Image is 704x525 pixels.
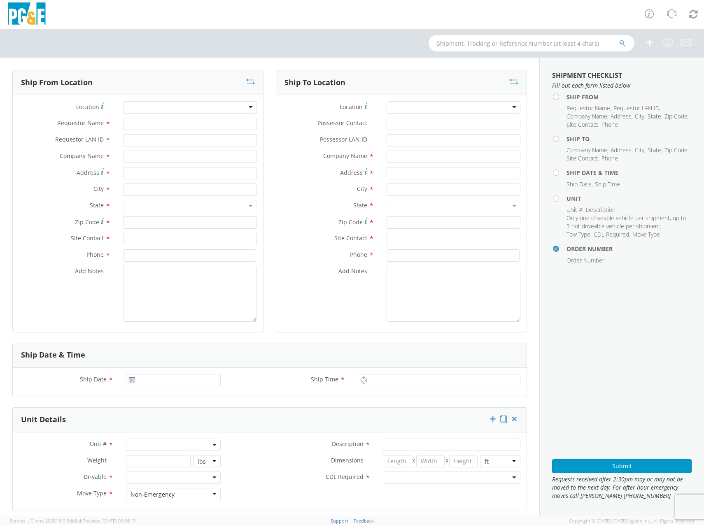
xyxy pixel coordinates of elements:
span: Server: - [10,518,29,524]
span: Requestor Name [566,104,610,112]
span: Phone [350,251,367,258]
span: Site Contact [566,121,598,128]
span: Unit # [90,440,107,448]
span: Ship Date [80,375,107,383]
input: Shipment, Tracking or Reference Number (at least 4 chars) [429,35,634,51]
input: Height [449,455,478,467]
span: Zip Code [664,146,688,154]
span: Ship Time [595,180,620,188]
span: Order Number [566,256,604,264]
span: Weight [87,456,107,464]
span: Add Notes [75,267,104,275]
span: Requests received after 2:30pm may or may not be moved to the next day. For after hour emergency ... [552,475,692,500]
span: Site Contact [71,234,104,242]
span: Address [611,146,632,154]
span: Site Contact [334,234,367,242]
li: , [566,214,690,230]
li: , [611,112,633,121]
span: City [635,112,644,120]
span: State [353,201,367,209]
h4: Ship Date & Time [566,170,692,176]
span: Address [77,169,99,177]
img: pge-logo-06675f144f4cfa6a6814.png [6,2,47,27]
span: Ship Date [566,180,592,188]
span: Add Notes [338,267,367,275]
span: Address [340,169,363,177]
span: Zip Code [338,218,363,226]
li: , [635,112,646,121]
span: Requestor Name [57,119,104,127]
span: Ship Time [311,375,338,383]
span: X [411,455,416,467]
span: , [28,518,29,524]
a: Feedback [354,518,374,524]
span: Client: 2025.18.0-5db8ab7 [30,518,135,524]
span: Dimensions [331,456,364,464]
span: Address [611,112,632,120]
li: , [586,206,617,214]
span: master, [DATE] 09:34:17 [85,518,135,524]
a: Support [331,518,348,524]
span: City [357,185,367,193]
li: , [566,154,599,163]
span: Company Name [566,112,607,120]
button: Submit [552,459,692,473]
li: , [611,146,633,154]
input: Width [416,455,445,467]
span: Phone [601,154,618,162]
li: , [648,146,662,154]
span: Move Type [632,230,660,238]
li: , [648,112,662,121]
span: Zip Code [75,218,99,226]
span: CDL Required [594,230,629,238]
li: , [566,112,608,121]
span: Requestor LAN ID [613,104,660,112]
li: , [566,230,592,239]
span: Location [340,103,363,111]
span: Company Name [566,146,607,154]
li: , [566,121,599,129]
span: Company Name [323,152,367,160]
span: Site Contact [566,154,598,162]
h3: Ship Date & Time [21,351,85,359]
h3: Unit Details [21,416,66,424]
h4: Ship From [566,94,692,100]
span: Unit # [566,206,583,214]
li: , [664,112,689,121]
span: Company Name [60,152,104,160]
h3: Ship From Location [21,79,93,87]
span: Copyright © [DATE]-[DATE] Agistix Inc., All Rights Reserved [569,518,694,524]
li: , [594,230,630,239]
li: , [635,146,646,154]
span: Drivable [84,473,107,481]
li: , [664,146,689,154]
span: Tow Type [566,230,590,238]
span: State [648,112,661,120]
span: Zip Code [664,112,688,120]
li: , [566,180,593,188]
h4: Order Number [566,246,692,252]
div: Non-Emergency [131,490,175,499]
strong: Shipment Checklist [552,71,622,80]
span: Phone [601,121,618,128]
span: Location [76,103,99,111]
span: Possessor Contact [317,119,367,127]
input: Length [383,455,411,467]
span: Move Type [77,489,107,497]
span: Description [332,440,364,448]
span: Only one driveable vehicle per shipment, up to 3 not driveable vehicle per shipment [566,214,686,230]
h4: Ship To [566,136,692,142]
span: Possessor LAN ID [320,135,367,143]
h4: Unit [566,195,692,202]
span: Description [586,206,615,214]
span: Fill out each form listed below [552,81,692,90]
span: Phone [86,251,104,258]
span: City [635,146,644,154]
li: , [566,104,611,112]
li: , [613,104,661,112]
span: CDL Required [326,473,364,481]
li: , [566,146,608,154]
li: , [566,206,584,214]
span: X [445,455,450,467]
h3: Ship To Location [284,79,345,87]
